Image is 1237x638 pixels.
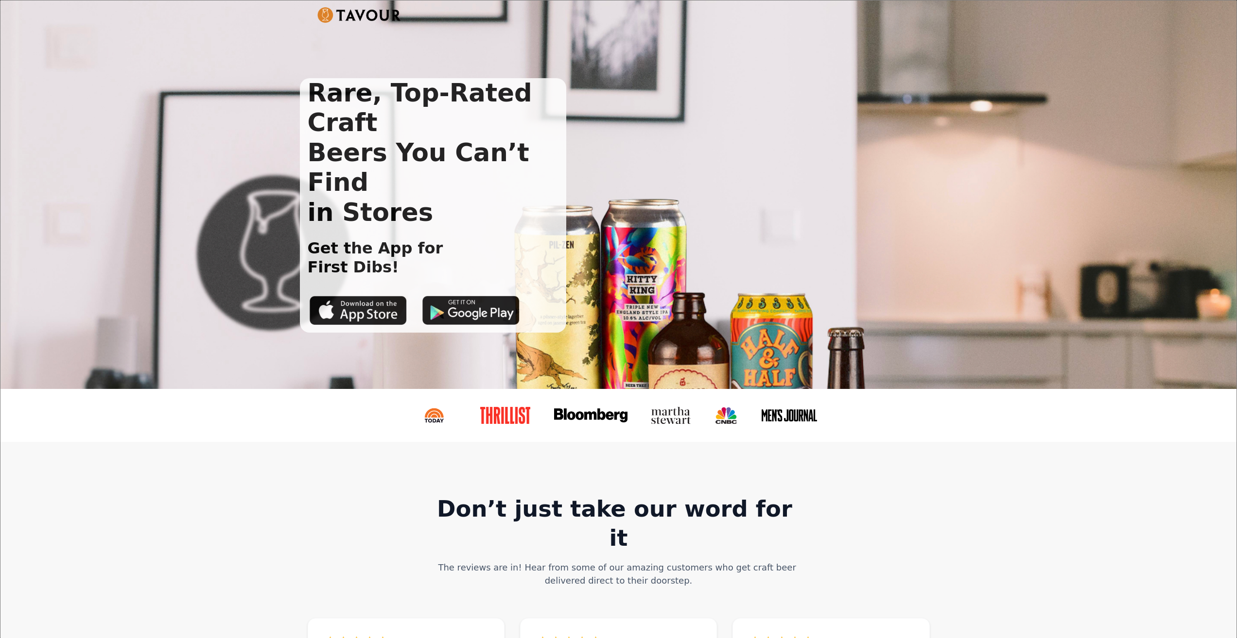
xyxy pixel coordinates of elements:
[300,239,443,276] h1: Get the App for First Dibs!
[300,78,567,227] h1: Rare, Top-Rated Craft Beers You Can’t Find in Stores
[437,496,800,551] strong: Don’t just take our word for it
[317,7,401,23] img: Untitled UI logotext
[432,561,805,587] div: The reviews are in! Hear from some of our amazing customers who get craft beer delivered direct t...
[317,7,401,23] a: Untitled UI logotextLogo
